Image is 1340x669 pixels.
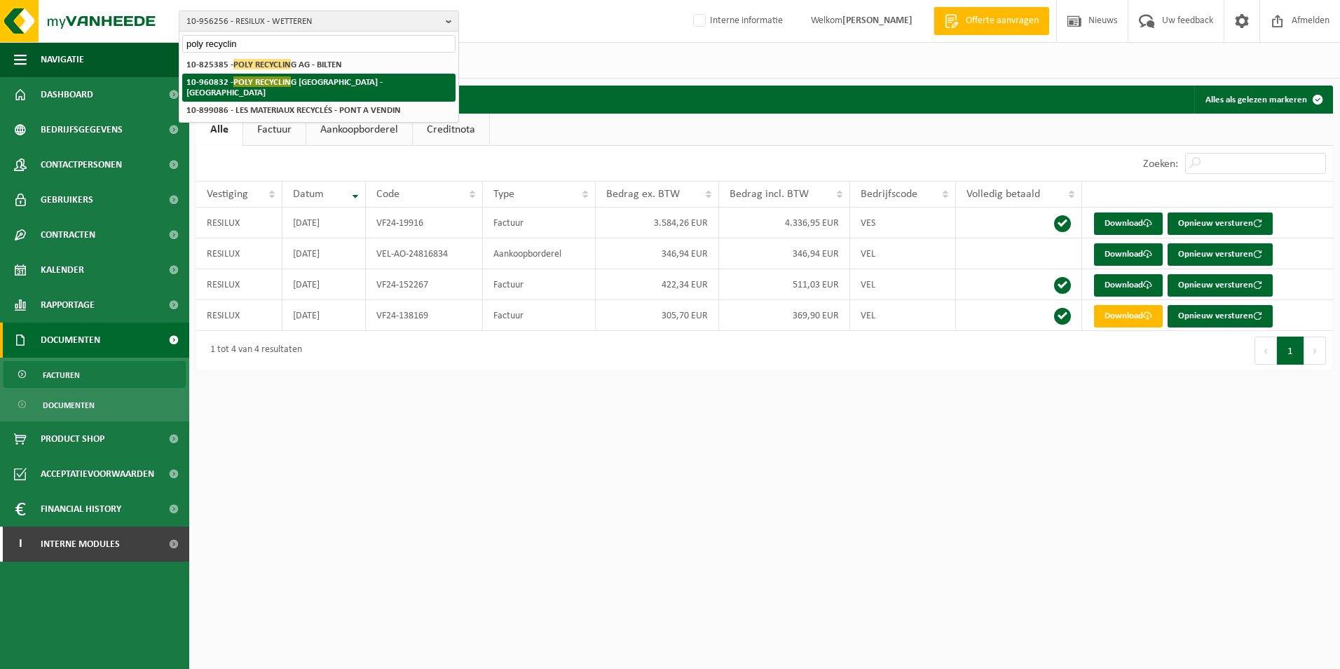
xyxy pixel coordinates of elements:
[1168,212,1273,235] button: Opnieuw versturen
[1254,337,1277,365] button: Previous
[41,182,93,217] span: Gebruikers
[366,269,482,300] td: VF24-152267
[366,208,482,238] td: VF24-19916
[243,114,306,146] a: Factuur
[719,208,850,238] td: 4.336,95 EUR
[413,114,489,146] a: Creditnota
[43,392,95,419] span: Documenten
[233,59,291,69] span: POLY RECYCLIN
[43,362,80,388] span: Facturen
[282,300,366,331] td: [DATE]
[376,189,399,200] span: Code
[690,11,783,32] label: Interne informatie
[1168,274,1273,297] button: Opnieuw versturen
[41,421,104,457] span: Product Shop
[596,238,720,269] td: 346,94 EUR
[1304,337,1326,365] button: Next
[1168,305,1273,327] button: Opnieuw versturen
[41,252,84,288] span: Kalender
[366,238,482,269] td: VEL-AO-24816834
[850,238,956,269] td: VEL
[483,269,596,300] td: Factuur
[282,238,366,269] td: [DATE]
[483,300,596,331] td: Factuur
[196,208,282,238] td: RESILUX
[596,300,720,331] td: 305,70 EUR
[186,106,401,115] strong: 10-899086 - LES MATERIAUX RECYCLÉS - PONT A VENDIN
[483,208,596,238] td: Factuur
[596,269,720,300] td: 422,34 EUR
[934,7,1049,35] a: Offerte aanvragen
[207,189,248,200] span: Vestiging
[719,269,850,300] td: 511,03 EUR
[306,114,412,146] a: Aankoopborderel
[203,338,302,363] div: 1 tot 4 van 4 resultaten
[719,300,850,331] td: 369,90 EUR
[842,15,912,26] strong: [PERSON_NAME]
[4,361,186,388] a: Facturen
[233,76,291,87] span: POLY RECYCLIN
[186,59,342,69] strong: 10-825385 - G AG - BILTEN
[14,527,27,562] span: I
[1094,212,1163,235] a: Download
[1277,337,1304,365] button: 1
[596,208,720,238] td: 3.584,26 EUR
[850,300,956,331] td: VEL
[41,457,154,492] span: Acceptatievoorwaarden
[366,300,482,331] td: VF24-138169
[1143,158,1178,170] label: Zoeken:
[1194,86,1332,114] button: Alles als gelezen markeren
[730,189,809,200] span: Bedrag incl. BTW
[861,189,917,200] span: Bedrijfscode
[41,112,123,147] span: Bedrijfsgegevens
[41,217,95,252] span: Contracten
[282,269,366,300] td: [DATE]
[962,14,1042,28] span: Offerte aanvragen
[196,114,242,146] a: Alle
[483,238,596,269] td: Aankoopborderel
[186,11,440,32] span: 10-956256 - RESILUX - WETTEREN
[182,35,456,53] input: Zoeken naar gekoppelde vestigingen
[850,269,956,300] td: VEL
[41,323,100,358] span: Documenten
[4,391,186,418] a: Documenten
[41,42,84,77] span: Navigatie
[1168,243,1273,266] button: Opnieuw versturen
[41,77,93,112] span: Dashboard
[1094,243,1163,266] a: Download
[1094,305,1163,327] a: Download
[41,492,121,527] span: Financial History
[850,208,956,238] td: VES
[186,76,383,97] strong: 10-960832 - G [GEOGRAPHIC_DATA] - [GEOGRAPHIC_DATA]
[282,208,366,238] td: [DATE]
[719,238,850,269] td: 346,94 EUR
[41,288,95,323] span: Rapportage
[966,189,1040,200] span: Volledig betaald
[606,189,680,200] span: Bedrag ex. BTW
[1094,274,1163,297] a: Download
[293,189,324,200] span: Datum
[179,11,459,32] button: 10-956256 - RESILUX - WETTEREN
[196,269,282,300] td: RESILUX
[196,300,282,331] td: RESILUX
[41,527,120,562] span: Interne modules
[493,189,514,200] span: Type
[196,238,282,269] td: RESILUX
[41,147,122,182] span: Contactpersonen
